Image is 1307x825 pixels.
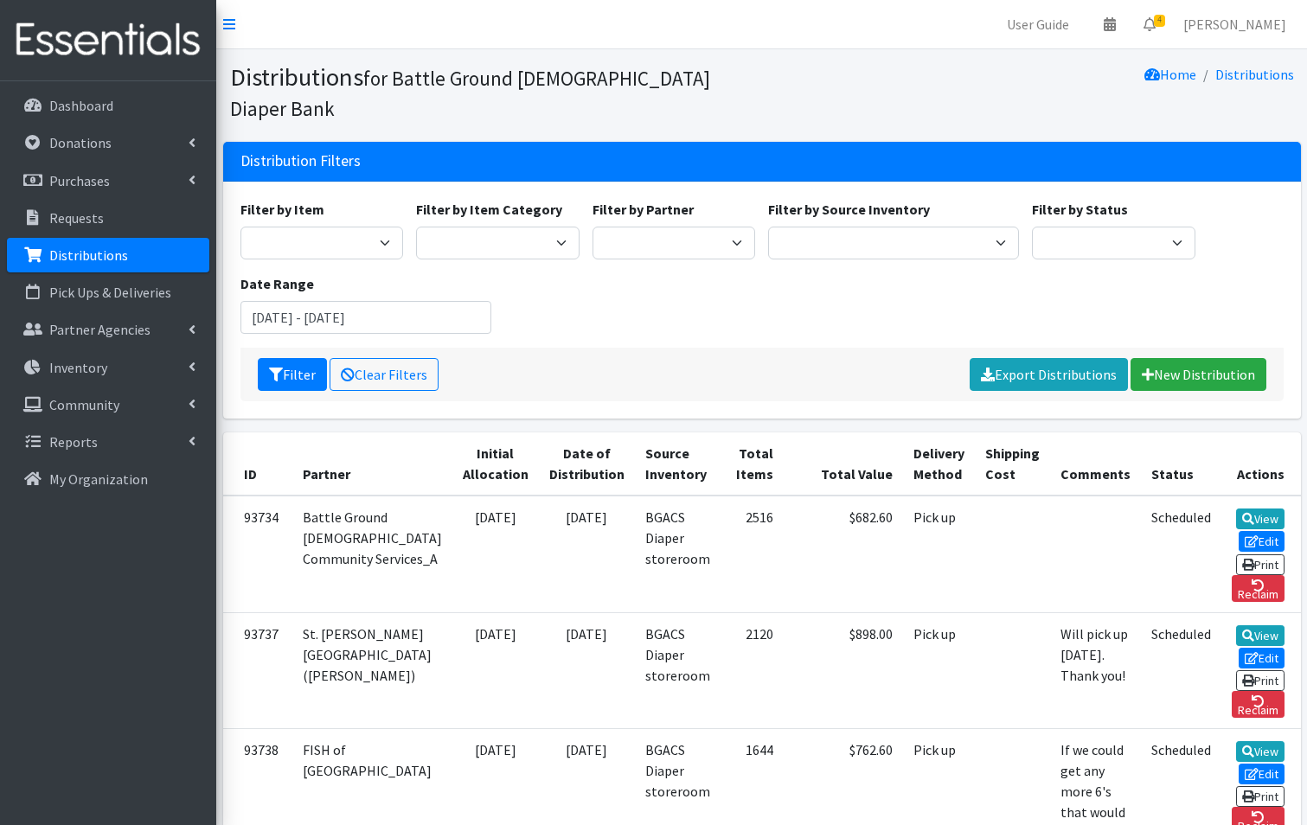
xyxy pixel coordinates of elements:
td: [DATE] [452,496,539,612]
td: [DATE] [452,612,539,728]
th: Delivery Method [903,432,975,496]
span: 4 [1154,15,1165,27]
a: Reclaim [1232,691,1285,718]
th: Initial Allocation [452,432,539,496]
a: Purchases [7,163,209,198]
td: Will pick up [DATE]. Thank you! [1050,612,1141,728]
a: Community [7,387,209,422]
th: Status [1141,432,1221,496]
a: Inventory [7,350,209,385]
label: Filter by Status [1032,199,1128,220]
a: View [1236,625,1285,646]
a: Donations [7,125,209,160]
th: Comments [1050,432,1141,496]
label: Filter by Partner [593,199,694,220]
td: 2516 [721,496,784,612]
a: Home [1144,66,1196,83]
label: Filter by Source Inventory [768,199,930,220]
td: 93734 [223,496,292,612]
p: Community [49,396,119,413]
td: BGACS Diaper storeroom [635,612,721,728]
td: Pick up [903,612,975,728]
a: Distributions [1215,66,1294,83]
p: Partner Agencies [49,321,151,338]
p: My Organization [49,470,148,488]
a: Edit [1239,764,1285,784]
img: HumanEssentials [7,11,209,69]
th: Shipping Cost [975,432,1050,496]
a: Distributions [7,238,209,272]
p: Pick Ups & Deliveries [49,284,171,301]
th: Source Inventory [635,432,721,496]
td: 2120 [721,612,784,728]
p: Dashboard [49,97,113,114]
p: Requests [49,209,104,227]
input: January 1, 2011 - December 31, 2011 [240,301,491,334]
label: Filter by Item Category [416,199,562,220]
td: St. [PERSON_NAME][GEOGRAPHIC_DATA] ([PERSON_NAME]) [292,612,452,728]
a: Pick Ups & Deliveries [7,275,209,310]
label: Filter by Item [240,199,324,220]
p: Inventory [49,359,107,376]
td: $898.00 [784,612,903,728]
th: Total Items [721,432,784,496]
small: for Battle Ground [DEMOGRAPHIC_DATA] Diaper Bank [230,66,710,121]
th: Actions [1221,432,1306,496]
p: Donations [49,134,112,151]
a: Reclaim [1232,575,1285,602]
a: Requests [7,201,209,235]
a: My Organization [7,462,209,496]
label: Date Range [240,273,314,294]
td: [DATE] [539,612,635,728]
td: Pick up [903,496,975,612]
td: [DATE] [539,496,635,612]
p: Distributions [49,246,128,264]
a: Edit [1239,648,1285,668]
a: 4 [1130,7,1169,42]
a: Edit [1239,531,1285,552]
a: Print [1236,786,1285,807]
td: Scheduled [1141,612,1221,728]
a: Partner Agencies [7,312,209,347]
td: Battle Ground [DEMOGRAPHIC_DATA] Community Services_A [292,496,452,612]
a: View [1236,508,1285,529]
a: Export Distributions [970,358,1128,391]
th: ID [223,432,292,496]
a: User Guide [993,7,1083,42]
a: Print [1236,554,1285,575]
a: Reports [7,425,209,459]
td: 93737 [223,612,292,728]
td: $682.60 [784,496,903,612]
a: [PERSON_NAME] [1169,7,1300,42]
th: Partner [292,432,452,496]
th: Date of Distribution [539,432,635,496]
h1: Distributions [230,62,756,122]
td: Scheduled [1141,496,1221,612]
button: Filter [258,358,327,391]
a: Print [1236,670,1285,691]
a: View [1236,741,1285,762]
th: Total Value [784,432,903,496]
a: Dashboard [7,88,209,123]
a: New Distribution [1131,358,1266,391]
h3: Distribution Filters [240,152,361,170]
a: Clear Filters [330,358,439,391]
p: Reports [49,433,98,451]
p: Purchases [49,172,110,189]
td: BGACS Diaper storeroom [635,496,721,612]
